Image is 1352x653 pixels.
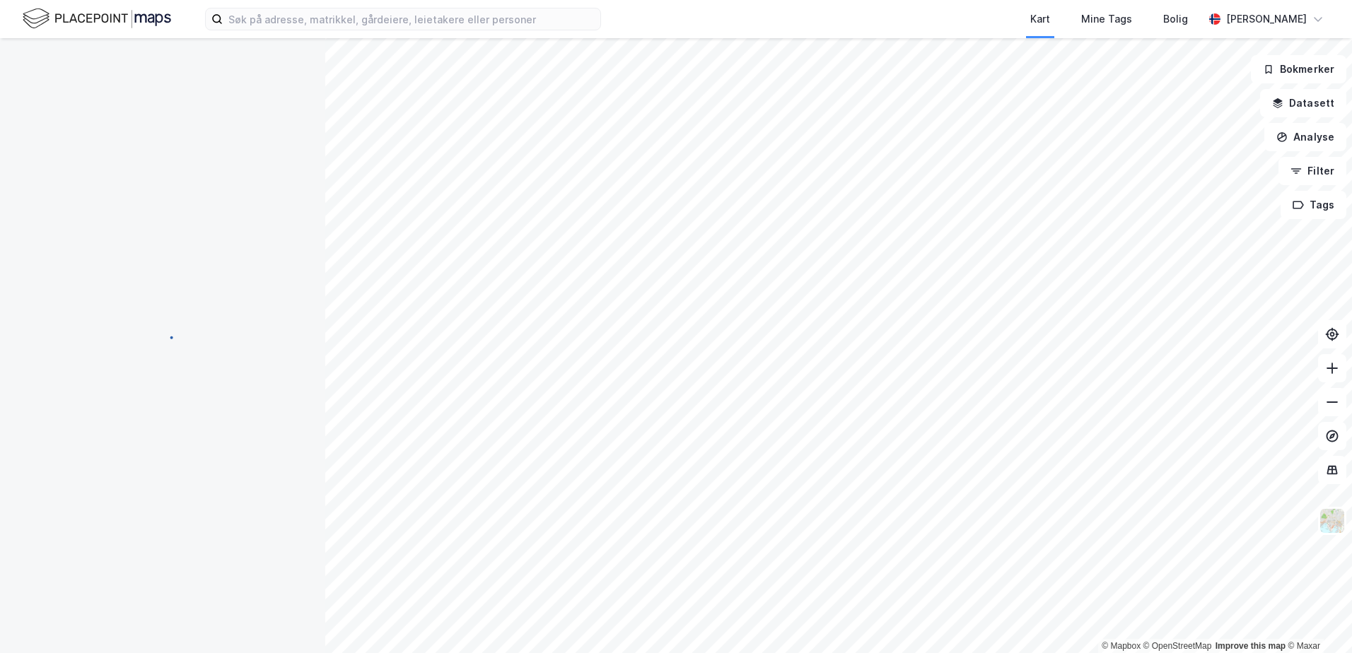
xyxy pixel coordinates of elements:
[1281,585,1352,653] iframe: Chat Widget
[1260,89,1346,117] button: Datasett
[1264,123,1346,151] button: Analyse
[1278,157,1346,185] button: Filter
[223,8,600,30] input: Søk på adresse, matrikkel, gårdeiere, leietakere eller personer
[151,326,174,348] img: spinner.a6d8c91a73a9ac5275cf975e30b51cfb.svg
[1319,507,1346,534] img: Z
[1251,55,1346,83] button: Bokmerker
[1281,585,1352,653] div: Kontrollprogram for chat
[1281,191,1346,219] button: Tags
[1081,11,1132,28] div: Mine Tags
[1163,11,1188,28] div: Bolig
[1226,11,1307,28] div: [PERSON_NAME]
[1102,641,1141,651] a: Mapbox
[1143,641,1212,651] a: OpenStreetMap
[1030,11,1050,28] div: Kart
[23,6,171,31] img: logo.f888ab2527a4732fd821a326f86c7f29.svg
[1216,641,1286,651] a: Improve this map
